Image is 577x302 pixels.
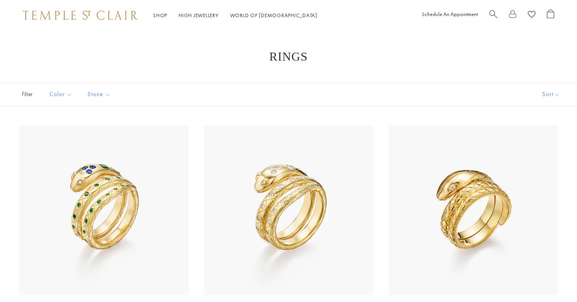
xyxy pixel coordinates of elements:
img: R36135-SRPBSTG [19,125,189,295]
a: Open Shopping Bag [547,10,554,21]
button: Stone [82,86,116,103]
span: Stone [84,90,116,99]
a: 18K Double Serpent Ring18K Double Serpent Ring [388,125,558,295]
img: 18K Double Serpent Ring [388,125,558,295]
button: Color [44,86,78,103]
img: R31835-SERPENT [204,125,373,295]
nav: Main navigation [153,11,317,20]
a: High JewelleryHigh Jewellery [179,12,219,19]
h1: Rings [30,50,547,63]
a: Schedule An Appointment [422,11,478,18]
span: Color [46,90,78,99]
a: R31835-SERPENTR31835-SERPENT [204,125,373,295]
button: Show sort by [525,83,577,106]
a: R36135-SRPBSTGR36135-SRPBSTG [19,125,189,295]
img: Temple St. Clair [23,11,138,20]
a: ShopShop [153,12,167,19]
a: World of [DEMOGRAPHIC_DATA]World of [DEMOGRAPHIC_DATA] [230,12,317,19]
a: View Wishlist [528,10,535,21]
a: Search [489,10,497,21]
